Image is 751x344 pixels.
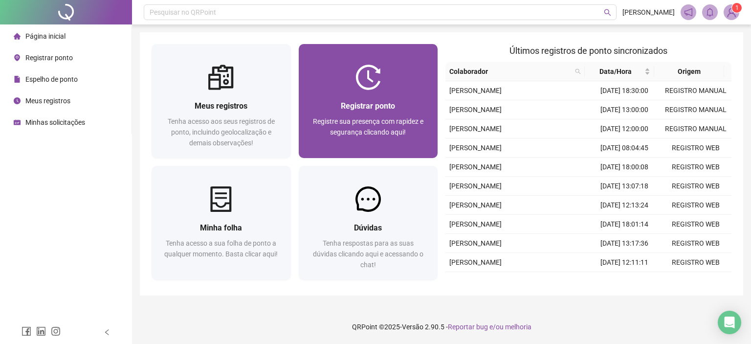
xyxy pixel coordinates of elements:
[313,117,423,136] span: Registre sua presença com rapidez e segurança clicando aqui!
[14,54,21,61] span: environment
[168,117,275,147] span: Tenha acesso aos seus registros de ponto, incluindo geolocalização e demais observações!
[104,329,110,336] span: left
[448,323,531,331] span: Reportar bug e/ou melhoria
[313,239,423,269] span: Tenha respostas para as suas dúvidas clicando aqui e acessando o chat!
[449,182,502,190] span: [PERSON_NAME]
[660,177,731,196] td: REGISTRO WEB
[718,311,741,334] div: Open Intercom Messenger
[660,253,731,272] td: REGISTRO WEB
[660,138,731,158] td: REGISTRO WEB
[25,118,85,126] span: Minhas solicitações
[660,272,731,291] td: REGISTRO WEB
[449,66,571,77] span: Colaborador
[22,326,31,336] span: facebook
[589,119,660,138] td: [DATE] 12:00:00
[449,106,502,114] span: [PERSON_NAME]
[14,76,21,83] span: file
[200,223,242,232] span: Minha folha
[449,87,502,94] span: [PERSON_NAME]
[660,234,731,253] td: REGISTRO WEB
[575,69,581,74] span: search
[589,234,660,253] td: [DATE] 13:17:36
[706,8,714,17] span: bell
[449,163,502,171] span: [PERSON_NAME]
[51,326,61,336] span: instagram
[660,158,731,177] td: REGISTRO WEB
[660,81,731,100] td: REGISTRO MANUAL
[299,44,438,158] a: Registrar pontoRegistre sua presença com rapidez e segurança clicando aqui!
[152,44,291,158] a: Meus registrosTenha acesso aos seus registros de ponto, incluindo geolocalização e demais observa...
[195,101,247,111] span: Meus registros
[660,100,731,119] td: REGISTRO MANUAL
[589,81,660,100] td: [DATE] 18:30:00
[354,223,382,232] span: Dúvidas
[660,215,731,234] td: REGISTRO WEB
[724,5,739,20] img: 91471
[589,196,660,215] td: [DATE] 12:13:24
[299,166,438,280] a: DúvidasTenha respostas para as suas dúvidas clicando aqui e acessando o chat!
[14,33,21,40] span: home
[25,54,73,62] span: Registrar ponto
[573,64,583,79] span: search
[25,32,66,40] span: Página inicial
[449,144,502,152] span: [PERSON_NAME]
[152,166,291,280] a: Minha folhaTenha acesso a sua folha de ponto a qualquer momento. Basta clicar aqui!
[604,9,611,16] span: search
[341,101,395,111] span: Registrar ponto
[25,75,78,83] span: Espelho de ponto
[684,8,693,17] span: notification
[660,119,731,138] td: REGISTRO MANUAL
[449,258,502,266] span: [PERSON_NAME]
[449,201,502,209] span: [PERSON_NAME]
[449,239,502,247] span: [PERSON_NAME]
[132,310,751,344] footer: QRPoint © 2025 - 2.90.5 -
[509,46,667,56] span: Últimos registros de ponto sincronizados
[14,119,21,126] span: schedule
[622,7,675,18] span: [PERSON_NAME]
[449,125,502,133] span: [PERSON_NAME]
[164,239,278,258] span: Tenha acesso a sua folha de ponto a qualquer momento. Basta clicar aqui!
[589,177,660,196] td: [DATE] 13:07:18
[589,100,660,119] td: [DATE] 13:00:00
[585,62,654,81] th: Data/Hora
[25,97,70,105] span: Meus registros
[449,220,502,228] span: [PERSON_NAME]
[732,3,742,13] sup: Atualize o seu contato no menu Meus Dados
[589,272,660,291] td: [DATE] 08:09:52
[589,215,660,234] td: [DATE] 18:01:14
[589,253,660,272] td: [DATE] 12:11:11
[14,97,21,104] span: clock-circle
[735,4,739,11] span: 1
[660,196,731,215] td: REGISTRO WEB
[654,62,724,81] th: Origem
[589,66,642,77] span: Data/Hora
[589,138,660,158] td: [DATE] 08:04:45
[36,326,46,336] span: linkedin
[589,158,660,177] td: [DATE] 18:00:08
[402,323,423,331] span: Versão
